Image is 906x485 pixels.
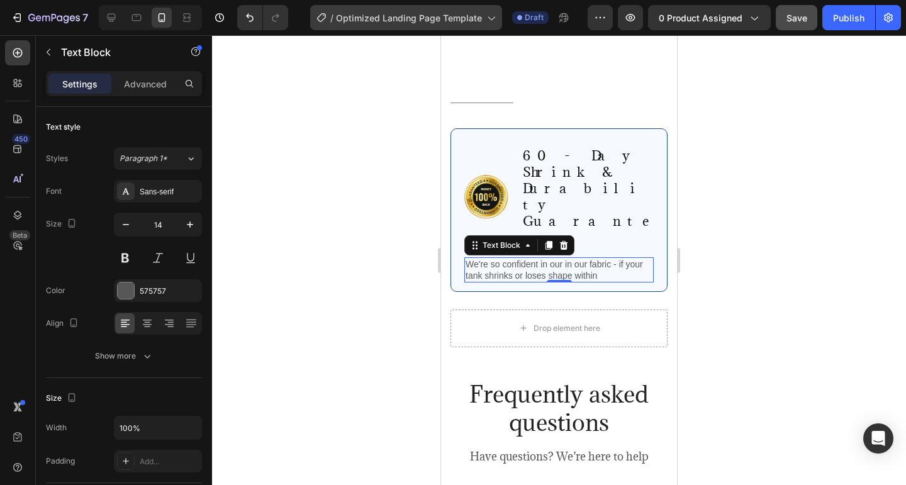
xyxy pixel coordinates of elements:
div: Size [46,390,79,407]
div: Open Intercom Messenger [863,423,893,454]
div: Styles [46,153,68,164]
div: Add... [140,456,199,467]
div: Padding [46,455,75,467]
div: Sans-serif [140,186,199,198]
div: Width [46,422,67,433]
button: 7 [5,5,94,30]
iframe: Design area [441,35,677,485]
div: Color [46,285,65,296]
div: Show more [95,350,154,362]
div: 575757 [140,286,199,297]
button: Show more [46,345,202,367]
span: Paragraph 1* [120,153,167,164]
input: Auto [115,416,201,439]
div: Publish [833,11,864,25]
button: Save [776,5,817,30]
button: 0 product assigned [648,5,771,30]
div: Text style [46,121,81,133]
div: Font [46,186,62,197]
p: Advanced [124,77,167,91]
p: Text Block [61,45,168,60]
div: 450 [12,134,30,144]
p: Settings [62,77,98,91]
div: Size [46,216,79,233]
div: Align [46,315,81,332]
span: / [330,11,333,25]
div: Undo/Redo [237,5,288,30]
span: Optimized Landing Page Template [336,11,482,25]
p: 7 [82,10,88,25]
button: Publish [822,5,875,30]
span: 0 product assigned [659,11,742,25]
span: Draft [525,12,544,23]
span: Save [786,13,807,23]
button: Paragraph 1* [114,147,202,170]
div: Beta [9,230,30,240]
